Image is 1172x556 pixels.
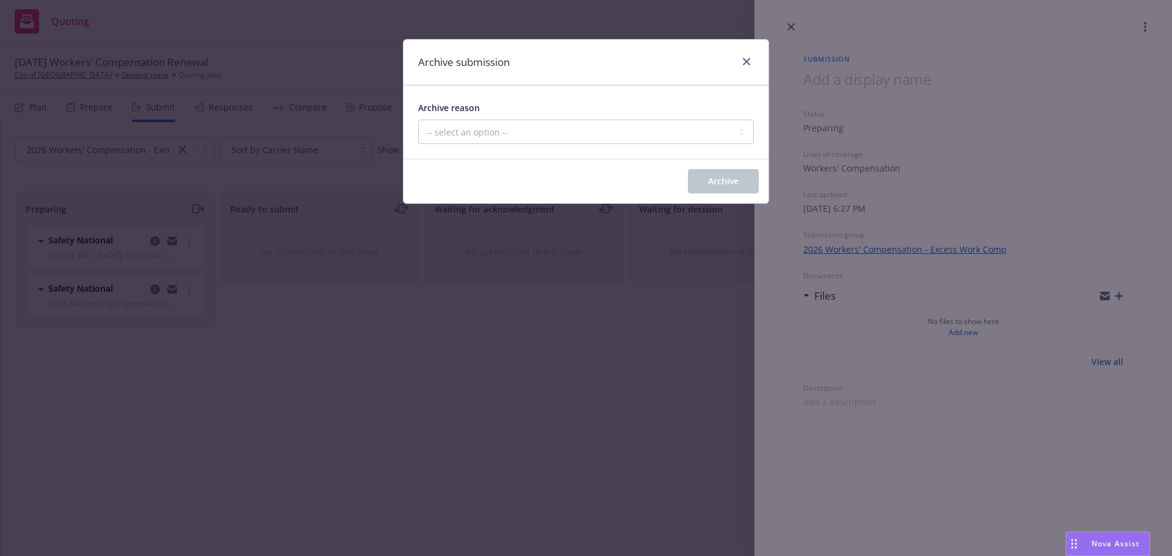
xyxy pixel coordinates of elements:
[418,54,510,70] h1: Archive submission
[688,169,759,193] button: Archive
[1091,538,1140,549] span: Nova Assist
[1066,532,1150,556] button: Nova Assist
[739,54,754,69] a: close
[1066,532,1082,555] div: Drag to move
[418,102,480,114] span: Archive reason
[708,175,739,187] span: Archive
